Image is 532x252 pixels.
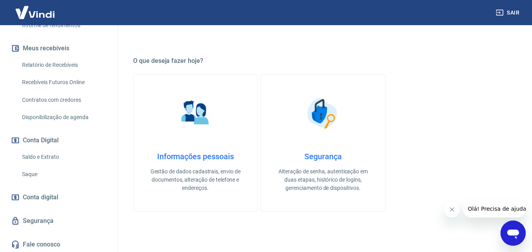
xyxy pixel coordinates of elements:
p: Alteração de senha, autenticação em duas etapas, histórico de logins, gerenciamento de dispositivos. [274,167,372,192]
p: Gestão de dados cadastrais, envio de documentos, alteração de telefone e endereços. [146,167,245,192]
span: Conta digital [23,192,58,203]
button: Meus recebíveis [9,40,108,57]
a: Relatório de Recebíveis [19,57,108,73]
h5: O que deseja fazer hoje? [133,57,513,65]
a: Recebíveis Futuros Online [19,74,108,90]
iframe: Fechar mensagem [444,202,460,217]
iframe: Mensagem da empresa [463,200,526,217]
a: Saldo e Extrato [19,149,108,165]
button: Conta Digital [9,132,108,149]
a: Contratos com credores [19,92,108,108]
span: Olá! Precisa de ajuda? [5,6,66,12]
a: Segurança [9,212,108,230]
h4: Informações pessoais [146,152,245,161]
a: Conta digital [9,189,108,206]
img: Informações pessoais [176,94,215,133]
a: Informe de rendimentos [19,17,108,33]
a: SegurançaSegurançaAlteração de senha, autenticação em duas etapas, histórico de logins, gerenciam... [261,74,385,212]
a: Saque [19,166,108,182]
img: Vindi [9,0,61,24]
iframe: Botão para abrir a janela de mensagens [500,221,526,246]
h4: Segurança [274,152,372,161]
button: Sair [494,6,523,20]
a: Informações pessoaisInformações pessoaisGestão de dados cadastrais, envio de documentos, alteraçã... [133,74,258,212]
img: Segurança [303,94,343,133]
a: Disponibilização de agenda [19,109,108,125]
